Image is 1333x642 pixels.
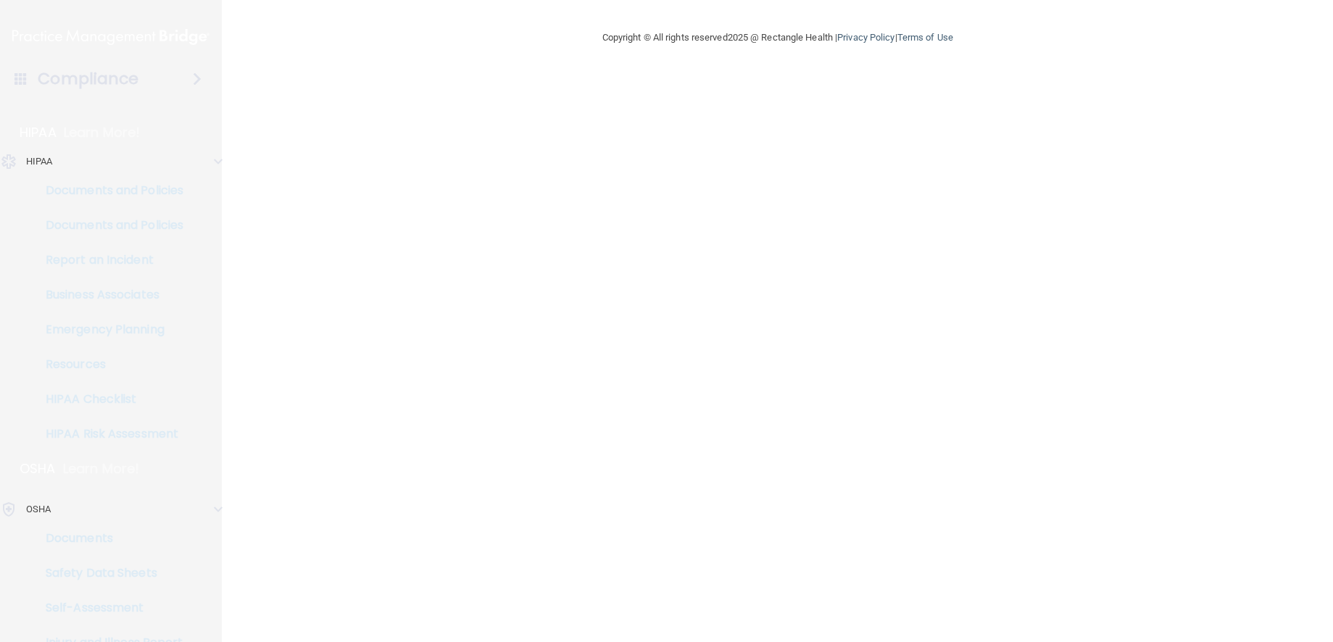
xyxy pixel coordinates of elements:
p: HIPAA Checklist [9,392,207,407]
p: HIPAA [20,124,57,141]
p: HIPAA Risk Assessment [9,427,207,441]
p: Emergency Planning [9,322,207,337]
p: Business Associates [9,288,207,302]
p: Documents and Policies [9,183,207,198]
p: OSHA [26,501,51,518]
div: Copyright © All rights reserved 2025 @ Rectangle Health | | [513,14,1042,61]
p: Self-Assessment [9,601,207,615]
p: Learn More! [64,124,141,141]
h4: Compliance [38,69,138,89]
p: HIPAA [26,153,53,170]
p: Resources [9,357,207,372]
p: OSHA [20,460,56,478]
p: Safety Data Sheets [9,566,207,580]
a: Terms of Use [897,32,953,43]
img: PMB logo [12,22,209,51]
p: Report an Incident [9,253,207,267]
a: Privacy Policy [837,32,894,43]
p: Documents and Policies [9,218,207,233]
p: Learn More! [63,460,140,478]
p: Documents [9,531,207,546]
